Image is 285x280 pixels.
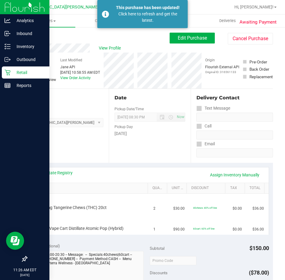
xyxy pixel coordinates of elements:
button: Cancel Purchase [228,33,273,44]
a: Discount [191,186,223,191]
div: Flourish External API [205,64,239,74]
span: Customers [76,18,136,24]
span: Hi, [PERSON_NAME]! [234,5,274,9]
a: View Order Activity [60,76,91,80]
span: Discounts [150,267,168,278]
inline-svg: Inventory [5,43,11,50]
span: HT 5mg Tangerine Chews (THC) 20ct [38,205,107,211]
a: Unit Price [172,186,184,191]
label: Pickup Day [114,124,133,130]
div: Delivery Contact [196,94,273,101]
p: Analytics [11,17,47,24]
iframe: Resource center [6,232,24,250]
div: Location [27,94,103,101]
span: FT 1g Vape Cart Distillate Atomic Pop (Hybrid) [38,226,124,231]
span: 40chews: 40% off line [193,206,217,209]
p: 11:26 AM EDT [3,267,47,273]
label: Last Modified [60,57,82,63]
a: Customers [75,14,136,27]
label: Pickup Date/Time [114,106,144,112]
input: Promo Code [150,256,196,265]
label: Origin [205,57,215,63]
span: 60cart: 60% off line [193,227,215,230]
a: Quantity [152,186,165,191]
a: View State Registry [36,170,73,176]
span: Deliveries [211,18,244,24]
span: Awaiting Payment [240,19,277,26]
span: $90.00 [173,227,185,232]
div: Jane API [60,64,100,70]
span: 1 [153,227,155,232]
a: Total [249,186,262,191]
p: Outbound [11,56,47,63]
inline-svg: Outbound [5,56,11,63]
div: [DATE] 10:58:55 AM EDT [60,70,100,75]
inline-svg: Analytics [5,18,11,24]
p: Inbound [11,30,47,37]
input: Format: (999) 999-9999 [196,113,273,122]
p: Retail [11,69,47,76]
button: Edit Purchase [170,33,215,43]
label: Call [196,122,211,130]
label: Email [196,140,215,148]
div: Back Order [249,66,269,72]
inline-svg: Inbound [5,31,11,37]
p: Inventory [11,43,47,50]
span: Subtotal [150,246,164,251]
span: $36.00 [252,206,264,211]
span: $150.00 [249,245,269,251]
a: Assign Inventory Manually [206,170,263,180]
p: Reports [11,82,47,89]
span: 2 [153,206,155,211]
span: View Profile [99,45,123,51]
div: Click here to refresh and get the latest. [112,11,183,24]
div: Replacement [249,74,273,80]
div: This purchase has been updated! [112,5,183,11]
span: Edit Purchase [178,35,207,41]
inline-svg: Retail [5,69,11,76]
span: $0.00 [233,227,242,232]
label: Text Message [196,104,230,113]
span: $0.00 [233,206,242,211]
span: $30.00 [173,206,185,211]
div: Date [114,94,186,101]
p: [DATE] [3,273,47,277]
inline-svg: Reports [5,82,11,89]
div: Pre-Order [249,59,267,65]
span: [GEOGRAPHIC_DATA][PERSON_NAME] [24,5,99,10]
span: ($78.00) [249,269,269,276]
a: SKU [36,186,145,191]
span: $36.00 [252,227,264,232]
a: Tax [230,186,243,191]
a: Deliveries [197,14,258,27]
div: [DATE] [114,130,186,137]
p: Original ID: 316561133 [205,70,239,74]
input: Format: (999) 999-9999 [196,130,273,140]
